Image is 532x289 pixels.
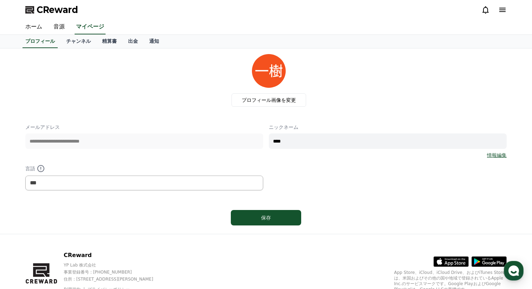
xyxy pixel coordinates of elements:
[64,262,165,268] p: YP Lab 株式会社
[269,124,507,131] p: ニックネーム
[61,35,96,48] a: チャンネル
[245,214,287,221] div: 保存
[232,93,306,107] label: プロフィール画像を変更
[144,35,165,48] a: 通知
[231,210,301,225] button: 保存
[122,35,144,48] a: 出金
[25,164,263,173] p: 言語
[64,276,165,282] p: 住所 : [STREET_ADDRESS][PERSON_NAME]
[25,124,263,131] p: メールアドレス
[25,4,78,15] a: CReward
[37,4,78,15] span: CReward
[64,269,165,275] p: 事業登録番号 : [PHONE_NUMBER]
[487,152,507,159] a: 情報編集
[75,20,106,34] a: マイページ
[48,20,70,34] a: 音源
[20,20,48,34] a: ホーム
[252,54,286,88] img: profile_image
[96,35,122,48] a: 精算書
[23,35,58,48] a: プロフィール
[64,251,165,260] p: CReward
